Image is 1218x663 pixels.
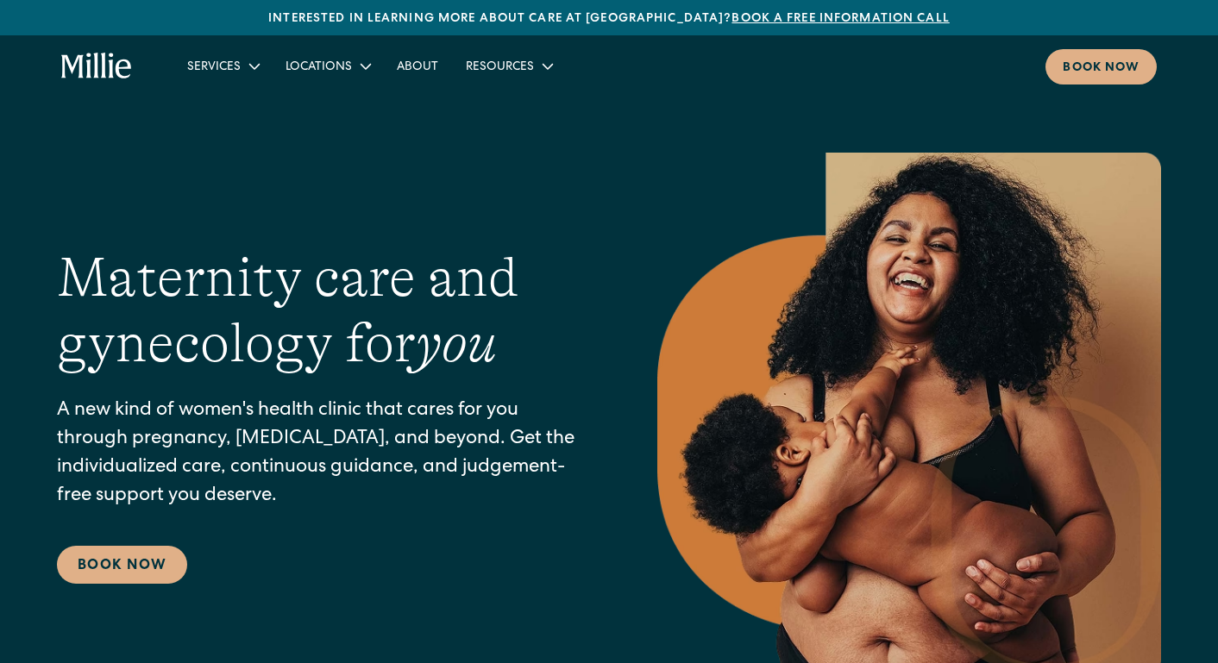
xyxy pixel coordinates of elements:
div: Resources [452,52,565,80]
div: Resources [466,59,534,77]
div: Services [187,59,241,77]
div: Services [173,52,272,80]
a: About [383,52,452,80]
em: you [416,312,497,374]
div: Book now [1063,59,1140,78]
div: Locations [286,59,352,77]
a: Book a free information call [731,13,949,25]
div: Locations [272,52,383,80]
h1: Maternity care and gynecology for [57,245,588,378]
a: Book Now [57,546,187,584]
p: A new kind of women's health clinic that cares for you through pregnancy, [MEDICAL_DATA], and bey... [57,397,588,511]
a: home [61,53,133,80]
a: Book now [1045,49,1157,84]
